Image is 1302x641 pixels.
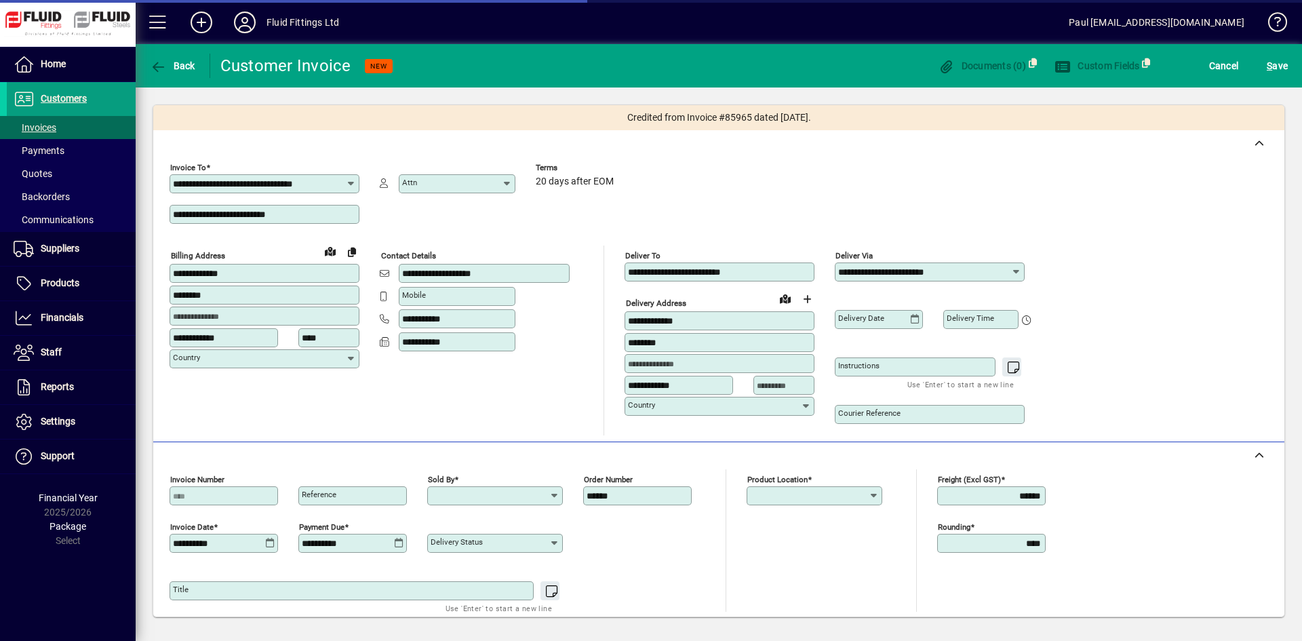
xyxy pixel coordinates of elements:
[7,301,136,335] a: Financials
[7,47,136,81] a: Home
[7,267,136,300] a: Products
[947,313,994,323] mat-label: Delivery time
[7,116,136,139] a: Invoices
[1069,12,1244,33] div: Paul [EMAIL_ADDRESS][DOMAIN_NAME]
[223,10,267,35] button: Profile
[1258,3,1285,47] a: Knowledge Base
[50,521,86,532] span: Package
[39,492,98,503] span: Financial Year
[170,522,214,532] mat-label: Invoice date
[14,145,64,156] span: Payments
[1206,54,1242,78] button: Cancel
[7,405,136,439] a: Settings
[41,243,79,254] span: Suppliers
[938,522,970,532] mat-label: Rounding
[7,370,136,404] a: Reports
[173,353,200,362] mat-label: Country
[267,12,339,33] div: Fluid Fittings Ltd
[446,600,552,616] mat-hint: Use 'Enter' to start a new line
[402,178,417,187] mat-label: Attn
[402,290,426,300] mat-label: Mobile
[1267,55,1288,77] span: ave
[370,62,387,71] span: NEW
[838,408,901,418] mat-label: Courier Reference
[584,475,633,484] mat-label: Order number
[7,162,136,185] a: Quotes
[838,361,880,370] mat-label: Instructions
[907,376,1014,392] mat-hint: Use 'Enter' to start a new line
[220,55,351,77] div: Customer Invoice
[1267,60,1272,71] span: S
[7,440,136,473] a: Support
[41,312,83,323] span: Financials
[41,58,66,69] span: Home
[319,240,341,262] a: View on map
[341,241,363,263] button: Copy to Delivery address
[41,450,75,461] span: Support
[428,475,454,484] mat-label: Sold by
[14,168,52,179] span: Quotes
[14,122,56,133] span: Invoices
[536,176,614,187] span: 20 days after EOM
[1209,55,1239,77] span: Cancel
[302,490,336,499] mat-label: Reference
[41,93,87,104] span: Customers
[747,475,808,484] mat-label: Product location
[1051,54,1143,78] button: Custom Fields
[1054,60,1140,71] span: Custom Fields
[938,60,1026,71] span: Documents (0)
[170,163,206,172] mat-label: Invoice To
[41,347,62,357] span: Staff
[41,277,79,288] span: Products
[14,214,94,225] span: Communications
[7,232,136,266] a: Suppliers
[431,537,483,547] mat-label: Delivery status
[180,10,223,35] button: Add
[170,475,224,484] mat-label: Invoice number
[299,522,344,532] mat-label: Payment due
[628,400,655,410] mat-label: Country
[41,381,74,392] span: Reports
[627,111,811,125] span: Credited from Invoice #85965 dated [DATE].
[136,54,210,78] app-page-header-button: Back
[536,163,617,172] span: Terms
[41,416,75,427] span: Settings
[835,251,873,260] mat-label: Deliver via
[146,54,199,78] button: Back
[774,288,796,309] a: View on map
[7,185,136,208] a: Backorders
[173,585,189,594] mat-label: Title
[7,139,136,162] a: Payments
[934,54,1029,78] button: Documents (0)
[14,191,70,202] span: Backorders
[625,251,660,260] mat-label: Deliver To
[7,208,136,231] a: Communications
[7,336,136,370] a: Staff
[938,475,1001,484] mat-label: Freight (excl GST)
[150,60,195,71] span: Back
[1263,54,1291,78] button: Save
[838,313,884,323] mat-label: Delivery date
[796,288,818,310] button: Choose address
